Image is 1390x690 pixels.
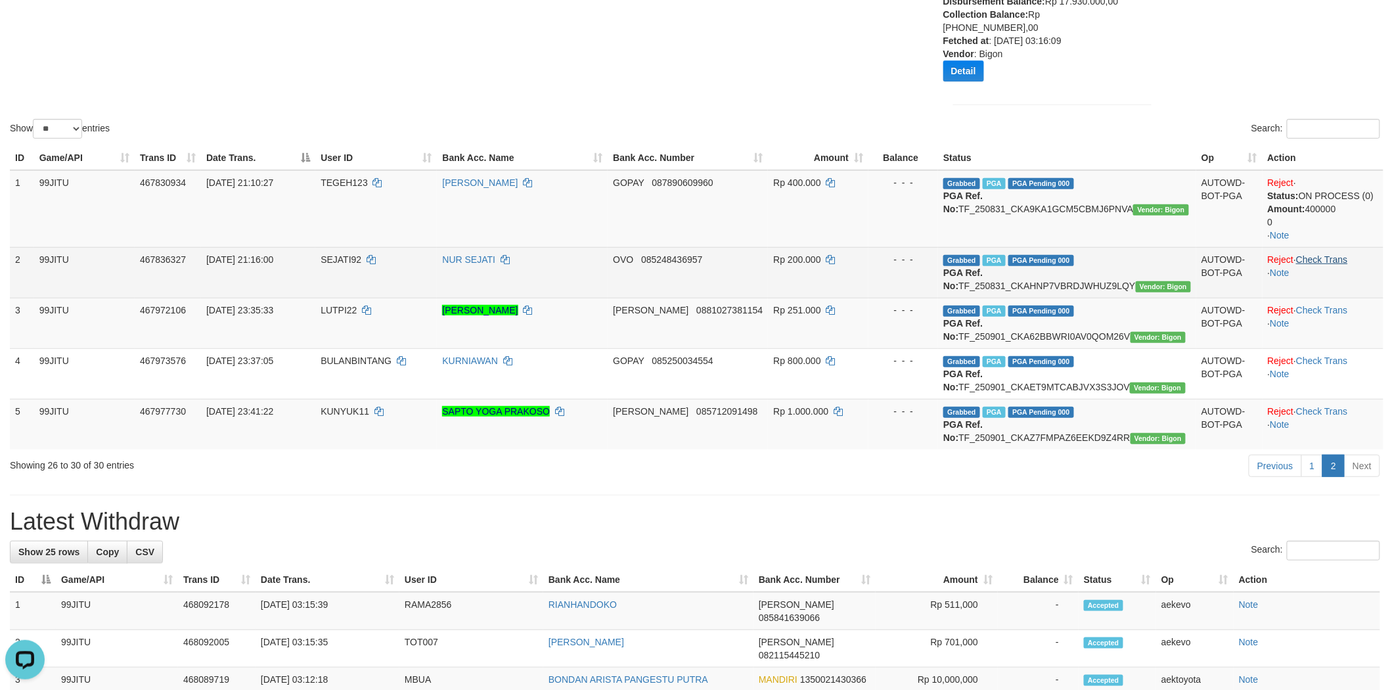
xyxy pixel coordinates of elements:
[1263,298,1383,348] td: · ·
[759,637,834,647] span: [PERSON_NAME]
[10,119,110,139] label: Show entries
[34,298,135,348] td: 99JITU
[1084,600,1123,611] span: Accepted
[1251,541,1380,561] label: Search:
[943,49,974,59] b: Vendor
[868,146,938,170] th: Balance
[943,407,980,418] span: Grabbed
[983,306,1006,317] span: Marked by aekevo
[1263,146,1383,170] th: Action
[759,599,834,610] span: [PERSON_NAME]
[800,674,866,685] span: Copy 1350021430366 to clipboard
[1344,455,1380,477] a: Next
[10,348,34,399] td: 4
[140,177,186,188] span: 467830934
[321,254,361,265] span: SEJATI92
[206,305,273,315] span: [DATE] 23:35:33
[549,674,708,685] a: BONDAN ARISTA PANGESTU PUTRA
[652,356,713,366] span: Copy 085250034554 to clipboard
[1296,254,1348,265] a: Check Trans
[773,406,828,417] span: Rp 1.000.000
[56,568,178,592] th: Game/API: activate to sort column ascending
[943,419,983,443] b: PGA Ref. No:
[1008,306,1074,317] span: PGA Pending
[442,177,518,188] a: [PERSON_NAME]
[321,305,357,315] span: LUTPI22
[1263,399,1383,449] td: · ·
[943,306,980,317] span: Grabbed
[1136,281,1191,292] span: Vendor URL: https://checkout31.1velocity.biz
[10,568,56,592] th: ID: activate to sort column descending
[10,592,56,630] td: 1
[938,348,1196,399] td: TF_250901_CKAET9MTCABJVX3S3JOV
[442,406,550,417] a: SAPTO YOGA PRAKOSO
[983,255,1006,266] span: Marked by aekkijang
[1131,433,1186,444] span: Vendor URL: https://checkout31.1velocity.biz
[938,399,1196,449] td: TF_250901_CKAZ7FMPAZ6EEKD9Z4RR
[56,592,178,630] td: 99JITU
[943,9,1029,20] b: Collection Balance:
[696,406,757,417] span: Copy 085712091498 to clipboard
[773,305,820,315] span: Rp 251.000
[549,599,617,610] a: RIANHANDOKO
[201,146,315,170] th: Date Trans.: activate to sort column descending
[1084,637,1123,649] span: Accepted
[613,305,688,315] span: [PERSON_NAME]
[1296,406,1348,417] a: Check Trans
[18,547,79,557] span: Show 25 rows
[943,318,983,342] b: PGA Ref. No:
[127,541,163,563] a: CSV
[437,146,608,170] th: Bank Acc. Name: activate to sort column ascending
[10,170,34,248] td: 1
[34,146,135,170] th: Game/API: activate to sort column ascending
[876,568,998,592] th: Amount: activate to sort column ascending
[140,305,186,315] span: 467972106
[1263,170,1383,248] td: · ·
[135,547,154,557] span: CSV
[321,356,392,366] span: BULANBINTANG
[5,5,45,45] button: Open LiveChat chat widget
[442,305,518,315] a: [PERSON_NAME]
[96,547,119,557] span: Copy
[613,254,633,265] span: OVO
[943,356,980,367] span: Grabbed
[943,35,989,46] b: Fetched at
[178,568,256,592] th: Trans ID: activate to sort column ascending
[874,405,933,418] div: - - -
[140,254,186,265] span: 467836327
[1196,170,1262,248] td: AUTOWD-BOT-PGA
[1268,356,1294,366] a: Reject
[773,177,820,188] span: Rp 400.000
[1270,419,1289,430] a: Note
[874,253,933,266] div: - - -
[652,177,713,188] span: Copy 087890609960 to clipboard
[442,356,498,366] a: KURNIAWAN
[1287,119,1380,139] input: Search:
[321,406,369,417] span: KUNYUK11
[1263,348,1383,399] td: · ·
[178,592,256,630] td: 468092178
[33,119,82,139] select: Showentries
[613,356,644,366] span: GOPAY
[206,254,273,265] span: [DATE] 21:16:00
[608,146,768,170] th: Bank Acc. Number: activate to sort column ascending
[1270,230,1289,241] a: Note
[256,630,399,668] td: [DATE] 03:15:35
[1084,675,1123,686] span: Accepted
[140,356,186,366] span: 467973576
[315,146,437,170] th: User ID: activate to sort column ascending
[1268,254,1294,265] a: Reject
[256,568,399,592] th: Date Trans.: activate to sort column ascending
[1133,204,1188,216] span: Vendor URL: https://checkout31.1velocity.biz
[759,650,820,660] span: Copy 082115445210 to clipboard
[1131,332,1186,343] span: Vendor URL: https://checkout31.1velocity.biz
[34,170,135,248] td: 99JITU
[10,146,34,170] th: ID
[1156,630,1234,668] td: aekevo
[696,305,763,315] span: Copy 0881027381154 to clipboard
[938,247,1196,298] td: TF_250831_CKAHNP7VBRDJWHUZ9LQY
[1251,119,1380,139] label: Search:
[10,453,570,472] div: Showing 26 to 30 of 30 entries
[998,630,1079,668] td: -
[1287,541,1380,561] input: Search:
